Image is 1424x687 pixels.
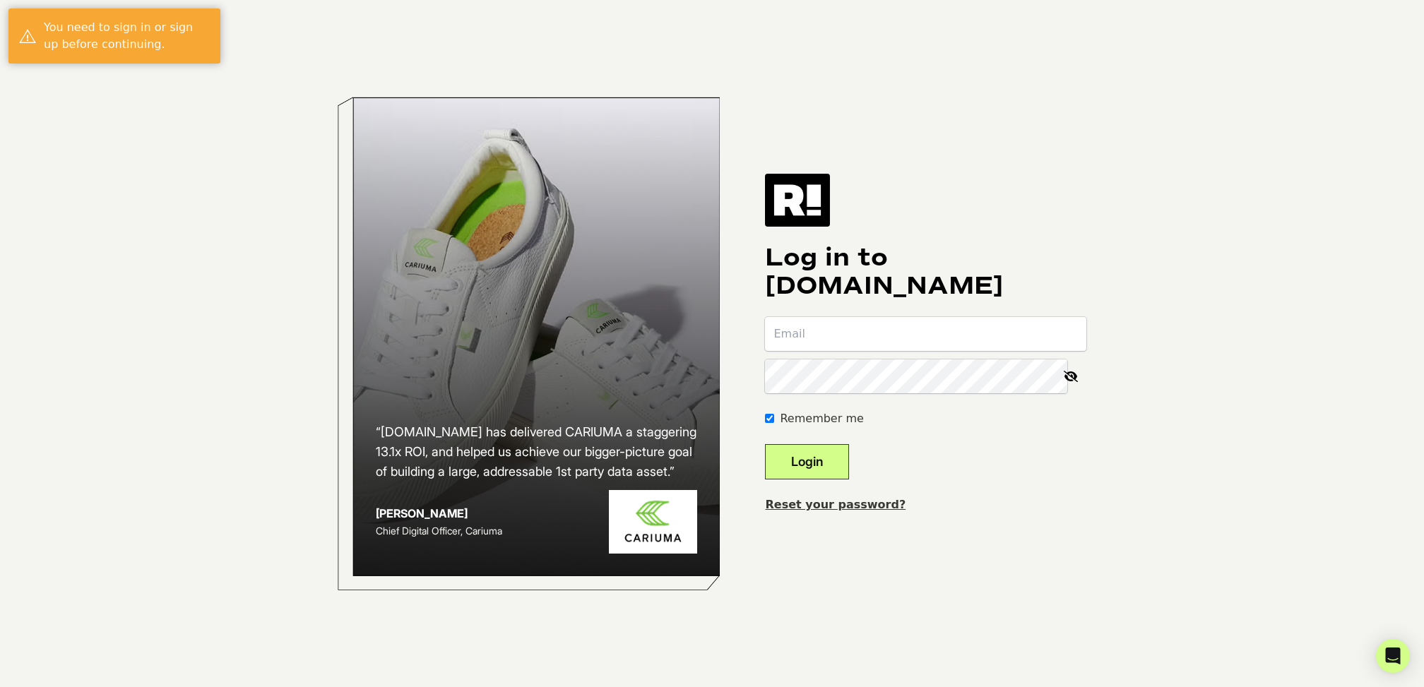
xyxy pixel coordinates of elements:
[765,174,830,226] img: Retention.com
[765,317,1086,351] input: Email
[376,506,468,520] strong: [PERSON_NAME]
[1376,639,1410,673] div: Open Intercom Messenger
[376,525,502,537] span: Chief Digital Officer, Cariuma
[780,410,863,427] label: Remember me
[44,19,210,53] div: You need to sign in or sign up before continuing.
[609,490,697,554] img: Cariuma
[765,244,1086,300] h1: Log in to [DOMAIN_NAME]
[765,498,906,511] a: Reset your password?
[765,444,849,479] button: Login
[376,422,698,482] h2: “[DOMAIN_NAME] has delivered CARIUMA a staggering 13.1x ROI, and helped us achieve our bigger-pic...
